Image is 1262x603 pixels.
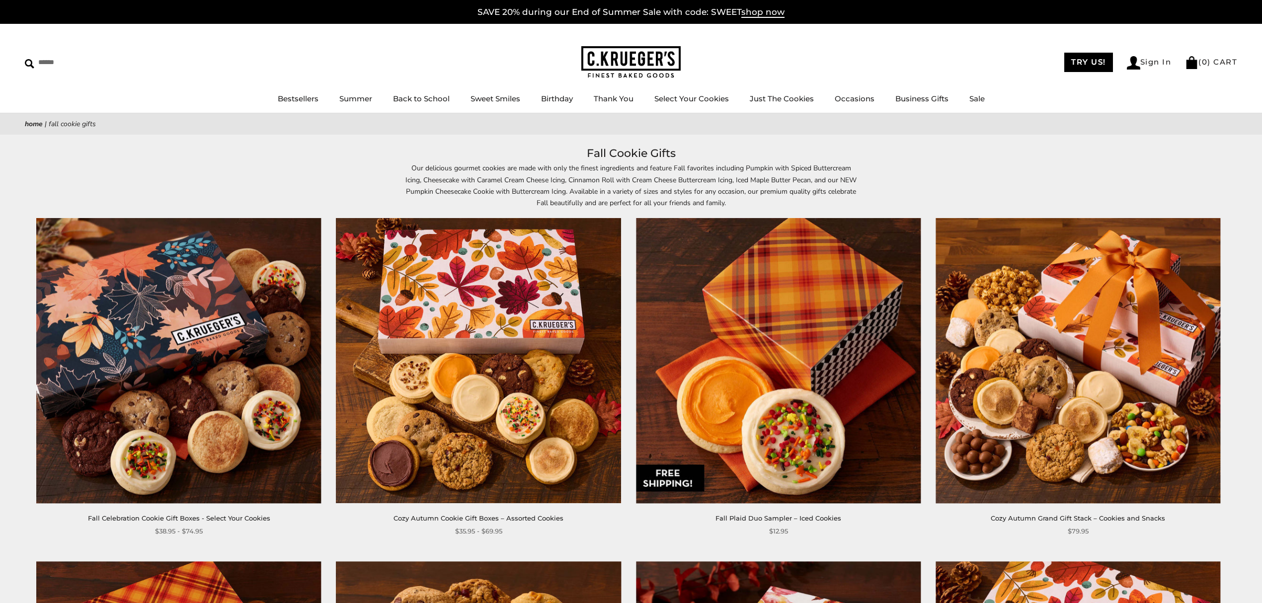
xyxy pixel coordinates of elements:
span: $79.95 [1068,526,1089,536]
a: Business Gifts [895,94,948,103]
a: SAVE 20% during our End of Summer Sale with code: SWEETshop now [477,7,785,18]
a: Cozy Autumn Grand Gift Stack – Cookies and Snacks [991,514,1165,522]
a: Fall Celebration Cookie Gift Boxes - Select Your Cookies [88,514,270,522]
span: Fall Cookie Gifts [49,119,96,129]
img: Account [1127,56,1140,70]
a: Sweet Smiles [471,94,520,103]
a: Select Your Cookies [654,94,729,103]
span: $35.95 - $69.95 [455,526,502,536]
a: Back to School [393,94,450,103]
span: $12.95 [769,526,788,536]
img: Search [25,59,34,69]
a: Fall Plaid Duo Sampler – Iced Cookies [715,514,841,522]
span: Our delicious gourmet cookies are made with only the finest ingredients and feature Fall favorite... [405,163,857,207]
img: Bag [1185,56,1198,69]
a: Occasions [835,94,874,103]
a: Cozy Autumn Cookie Gift Boxes – Assorted Cookies [394,514,563,522]
span: | [45,119,47,129]
span: $38.95 - $74.95 [155,526,203,536]
span: shop now [741,7,785,18]
img: Cozy Autumn Grand Gift Stack – Cookies and Snacks [936,219,1220,503]
a: Summer [339,94,372,103]
a: Thank You [594,94,633,103]
span: 0 [1202,57,1208,67]
a: TRY US! [1064,53,1113,72]
a: (0) CART [1185,57,1237,67]
nav: breadcrumbs [25,118,1237,130]
a: Home [25,119,43,129]
input: Search [25,55,143,70]
h1: Fall Cookie Gifts [40,145,1222,162]
a: Sale [969,94,985,103]
img: Fall Plaid Duo Sampler – Iced Cookies [636,219,921,503]
a: Birthday [541,94,573,103]
img: Fall Celebration Cookie Gift Boxes - Select Your Cookies [37,219,321,503]
a: Just The Cookies [750,94,814,103]
a: Bestsellers [278,94,318,103]
a: Sign In [1127,56,1172,70]
img: C.KRUEGER'S [581,46,681,78]
img: Cozy Autumn Cookie Gift Boxes – Assorted Cookies [336,219,621,503]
